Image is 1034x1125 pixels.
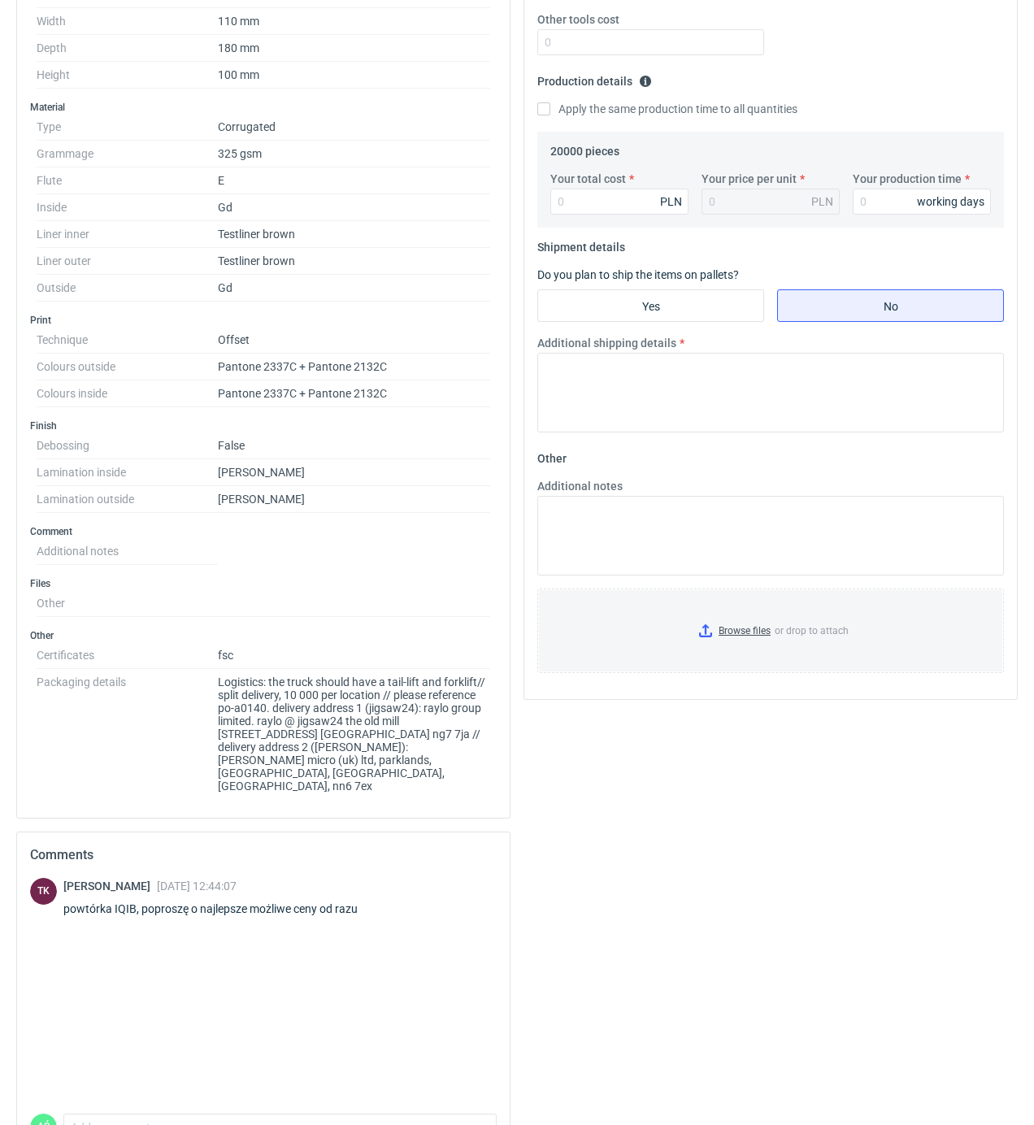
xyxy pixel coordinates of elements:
[30,629,497,642] h3: Other
[537,101,797,117] label: Apply the same production time to all quantities
[537,234,625,254] legend: Shipment details
[537,478,623,494] label: Additional notes
[537,68,652,88] legend: Production details
[30,314,497,327] h3: Print
[218,459,490,486] dd: [PERSON_NAME]
[37,62,218,89] dt: Height
[63,901,377,917] div: powtórka IQIB, poproszę o najlepsze możliwe ceny od razu
[218,432,490,459] dd: False
[811,193,833,210] div: PLN
[37,114,218,141] dt: Type
[37,221,218,248] dt: Liner inner
[37,669,218,793] dt: Packaging details
[37,432,218,459] dt: Debossing
[218,141,490,167] dd: 325 gsm
[30,419,497,432] h3: Finish
[157,880,237,893] span: [DATE] 12:44:07
[37,8,218,35] dt: Width
[37,327,218,354] dt: Technique
[218,35,490,62] dd: 180 mm
[537,289,764,322] label: Yes
[37,354,218,380] dt: Colours outside
[37,459,218,486] dt: Lamination inside
[537,11,619,28] label: Other tools cost
[853,171,962,187] label: Your production time
[218,380,490,407] dd: Pantone 2337C + Pantone 2132C
[37,380,218,407] dt: Colours inside
[218,221,490,248] dd: Testliner brown
[218,327,490,354] dd: Offset
[30,878,57,905] figcaption: TK
[853,189,991,215] input: 0
[218,669,490,793] dd: Logistics: the truck should have a tail-lift and forklift// split delivery, 10 000 per location /...
[218,275,490,302] dd: Gd
[537,445,567,465] legend: Other
[30,878,57,905] div: Tomasz Kubiak
[917,193,984,210] div: working days
[550,189,689,215] input: 0
[218,167,490,194] dd: E
[218,354,490,380] dd: Pantone 2337C + Pantone 2132C
[37,194,218,221] dt: Inside
[63,880,157,893] span: [PERSON_NAME]
[37,486,218,513] dt: Lamination outside
[537,268,739,281] label: Do you plan to ship the items on pallets?
[218,8,490,35] dd: 110 mm
[702,171,797,187] label: Your price per unit
[218,248,490,275] dd: Testliner brown
[30,525,497,538] h3: Comment
[37,167,218,194] dt: Flute
[550,171,626,187] label: Your total cost
[30,101,497,114] h3: Material
[660,193,682,210] div: PLN
[37,590,218,617] dt: Other
[777,289,1004,322] label: No
[30,845,497,865] h2: Comments
[218,486,490,513] dd: [PERSON_NAME]
[37,275,218,302] dt: Outside
[37,35,218,62] dt: Depth
[37,538,218,565] dt: Additional notes
[537,335,676,351] label: Additional shipping details
[37,248,218,275] dt: Liner outer
[218,114,490,141] dd: Corrugated
[218,194,490,221] dd: Gd
[538,589,1003,672] label: or drop to attach
[218,642,490,669] dd: fsc
[37,141,218,167] dt: Grammage
[30,577,497,590] h3: Files
[218,62,490,89] dd: 100 mm
[550,138,619,158] legend: 20000 pieces
[37,642,218,669] dt: Certificates
[537,29,764,55] input: 0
